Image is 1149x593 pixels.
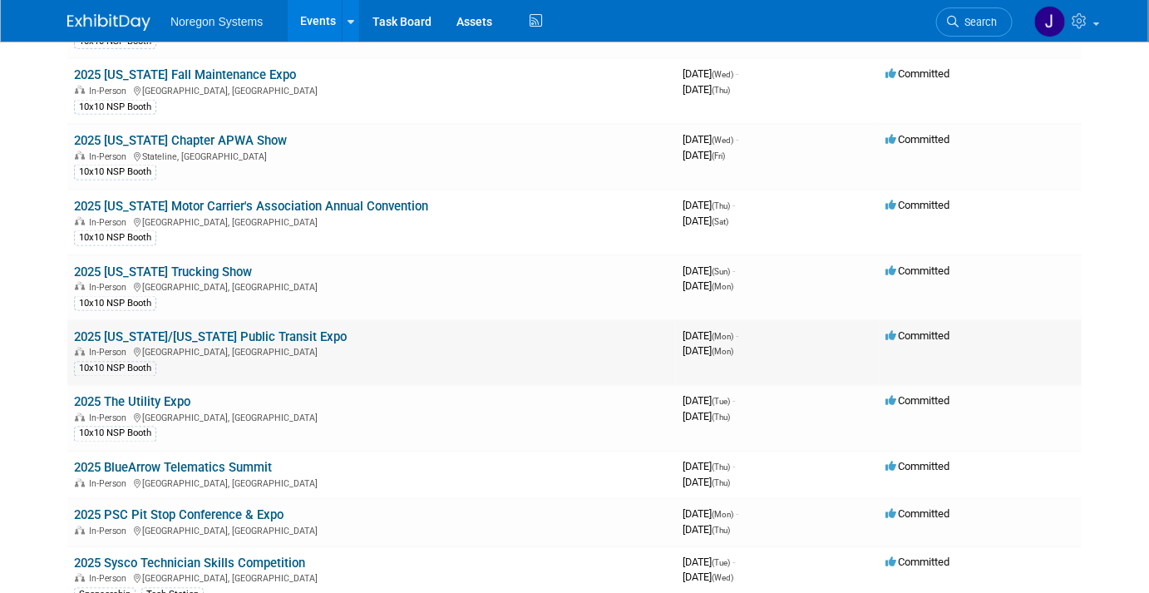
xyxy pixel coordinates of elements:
span: [DATE] [683,133,738,146]
span: In-Person [89,282,131,293]
span: Committed [885,461,949,473]
img: In-Person Event [75,217,85,225]
span: In-Person [89,217,131,228]
div: [GEOGRAPHIC_DATA], [GEOGRAPHIC_DATA] [74,83,669,96]
a: 2025 [US_STATE]/[US_STATE] Public Transit Expo [74,329,347,344]
span: [DATE] [683,524,730,536]
span: Noregon Systems [170,15,263,28]
span: [DATE] [683,508,738,521]
span: - [736,508,738,521]
span: [DATE] [683,83,730,96]
span: (Thu) [712,526,730,536]
span: Search [959,16,997,28]
span: In-Person [89,413,131,424]
a: 2025 PSC Pit Stop Conference & Expo [74,508,284,523]
span: Committed [885,199,949,211]
div: 10x10 NSP Booth [74,296,156,311]
span: - [736,67,738,80]
span: [DATE] [683,199,735,211]
span: - [736,133,738,146]
span: (Mon) [712,511,733,520]
div: [GEOGRAPHIC_DATA], [GEOGRAPHIC_DATA] [74,524,669,537]
span: (Sun) [712,267,730,276]
span: (Mon) [712,348,733,357]
span: (Tue) [712,559,730,568]
span: In-Person [89,479,131,490]
img: ExhibitDay [67,14,150,31]
span: In-Person [89,86,131,96]
span: In-Person [89,574,131,585]
span: [DATE] [683,395,735,408]
div: [GEOGRAPHIC_DATA], [GEOGRAPHIC_DATA] [74,279,669,293]
span: [DATE] [683,345,733,358]
img: In-Person Event [75,574,85,582]
span: (Thu) [712,479,730,488]
span: In-Person [89,151,131,162]
span: - [732,199,735,211]
img: In-Person Event [75,413,85,422]
a: 2025 [US_STATE] Trucking Show [74,264,252,279]
span: (Tue) [712,398,730,407]
a: 2025 BlueArrow Telematics Summit [74,461,272,476]
span: [DATE] [683,461,735,473]
span: In-Person [89,526,131,537]
span: [DATE] [683,67,738,80]
img: In-Person Event [75,151,85,160]
span: (Thu) [712,413,730,423]
span: (Thu) [712,86,730,95]
a: 2025 The Utility Expo [74,395,190,410]
div: [GEOGRAPHIC_DATA], [GEOGRAPHIC_DATA] [74,571,669,585]
span: (Fri) [712,151,725,161]
span: Committed [885,264,949,277]
div: 10x10 NSP Booth [74,427,156,442]
span: - [736,329,738,342]
a: 2025 [US_STATE] Chapter APWA Show [74,133,287,148]
img: In-Person Event [75,86,85,94]
span: [DATE] [683,149,725,161]
div: [GEOGRAPHIC_DATA], [GEOGRAPHIC_DATA] [74,411,669,424]
span: Committed [885,67,949,80]
span: Committed [885,329,949,342]
div: 10x10 NSP Booth [74,230,156,245]
span: Committed [885,395,949,408]
span: (Mon) [712,282,733,291]
div: 10x10 NSP Booth [74,362,156,377]
span: [DATE] [683,556,735,569]
span: Committed [885,556,949,569]
div: [GEOGRAPHIC_DATA], [GEOGRAPHIC_DATA] [74,215,669,228]
span: (Thu) [712,201,730,210]
span: (Thu) [712,463,730,472]
div: [GEOGRAPHIC_DATA], [GEOGRAPHIC_DATA] [74,345,669,358]
span: Committed [885,508,949,521]
a: Search [936,7,1013,37]
img: Johana Gil [1034,6,1066,37]
div: [GEOGRAPHIC_DATA], [GEOGRAPHIC_DATA] [74,477,669,490]
span: - [732,395,735,408]
span: (Wed) [712,70,733,79]
span: [DATE] [683,215,728,227]
a: 2025 Sysco Technician Skills Competition [74,556,305,571]
span: [DATE] [683,279,733,292]
span: (Sat) [712,217,728,226]
span: (Mon) [712,332,733,341]
span: (Wed) [712,574,733,583]
span: (Wed) [712,136,733,145]
span: - [732,461,735,473]
span: [DATE] [683,411,730,423]
img: In-Person Event [75,479,85,487]
span: [DATE] [683,571,733,584]
img: In-Person Event [75,348,85,356]
img: In-Person Event [75,282,85,290]
a: 2025 [US_STATE] Fall Maintenance Expo [74,67,296,82]
span: - [732,556,735,569]
span: Committed [885,133,949,146]
div: 10x10 NSP Booth [74,165,156,180]
span: - [732,264,735,277]
span: [DATE] [683,264,735,277]
a: 2025 [US_STATE] Motor Carrier's Association Annual Convention [74,199,428,214]
div: 10x10 NSP Booth [74,100,156,115]
img: In-Person Event [75,526,85,535]
span: [DATE] [683,329,738,342]
span: [DATE] [683,477,730,489]
span: In-Person [89,348,131,358]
